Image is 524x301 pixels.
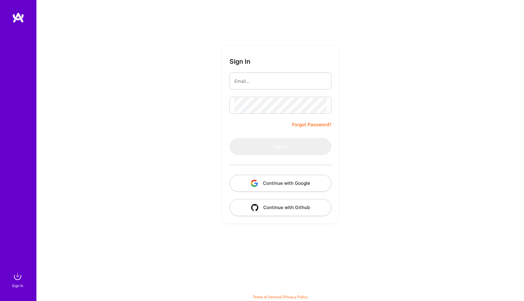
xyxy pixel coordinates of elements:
h3: Sign In [230,58,250,65]
img: icon [251,204,258,211]
div: Sign In [12,282,23,289]
a: Forgot Password? [292,121,331,128]
input: Email... [234,73,327,89]
div: © 2025 ATeams Inc., All rights reserved. [36,283,524,298]
img: sign in [12,270,24,282]
button: Sign In [230,138,331,155]
img: icon [251,180,258,187]
button: Continue with Google [230,175,331,192]
img: logo [12,12,24,23]
a: Privacy Policy [283,295,308,299]
span: | [253,295,308,299]
button: Continue with Github [230,199,331,216]
a: sign inSign In [13,270,24,289]
a: Terms of Service [253,295,281,299]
